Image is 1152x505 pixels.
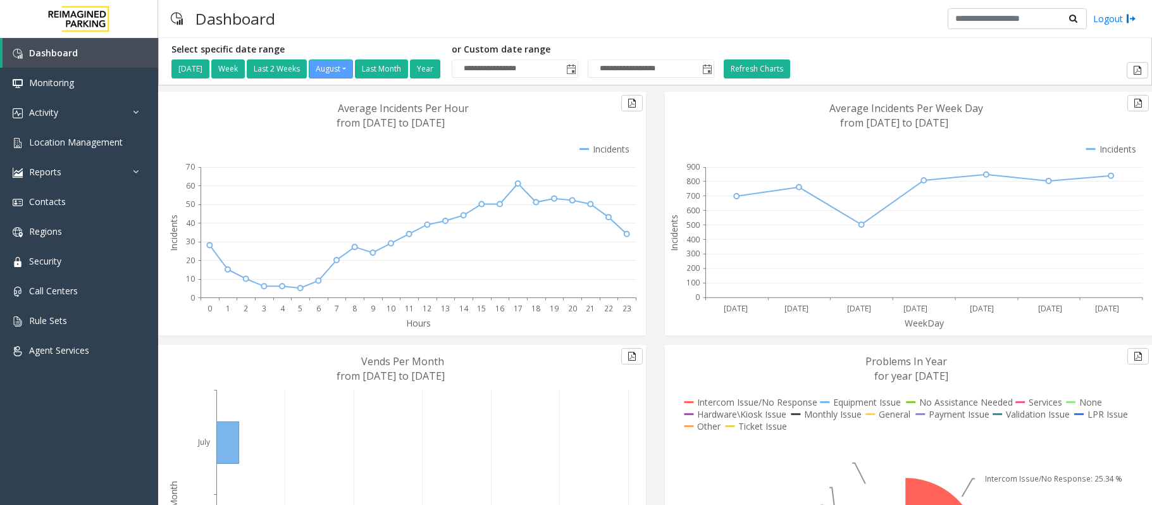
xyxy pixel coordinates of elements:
h5: Select specific date range [171,44,442,55]
img: logout [1126,12,1136,25]
button: Last 2 Weeks [247,59,307,78]
img: 'icon' [13,138,23,148]
img: 'icon' [13,168,23,178]
text: 10 [186,273,195,284]
text: 500 [686,220,700,230]
span: Contacts [29,196,66,208]
text: [DATE] [784,303,808,314]
text: from [DATE] to [DATE] [840,116,948,130]
text: 15 [477,303,486,314]
span: Security [29,255,61,267]
text: Problems In Year [865,354,947,368]
text: 70 [186,161,195,172]
text: Vends Per Month [361,354,444,368]
text: Average Incidents Per Hour [338,101,469,115]
text: 100 [686,278,700,289]
img: 'icon' [13,49,23,59]
text: 9 [371,303,375,314]
text: 18 [531,303,540,314]
span: Toggle popup [564,60,578,78]
text: [DATE] [1037,303,1062,314]
text: 22 [604,303,613,314]
text: 23 [622,303,631,314]
a: Dashboard [3,38,158,68]
text: 4 [280,303,285,314]
text: Intercom Issue/No Response: 25.34 % [984,473,1122,484]
a: Logout [1093,12,1136,25]
text: [DATE] [1095,303,1119,314]
text: 50 [186,199,195,209]
text: 8 [352,303,357,314]
button: Last Month [355,59,408,78]
text: 600 [686,205,700,216]
text: 16 [495,303,504,314]
span: Regions [29,225,62,237]
text: Average Incidents Per Week Day [829,101,983,115]
span: Call Centers [29,285,78,297]
img: 'icon' [13,287,23,297]
text: 10 [387,303,395,314]
text: 19 [550,303,559,314]
span: Dashboard [29,47,78,59]
text: 5 [298,303,302,314]
text: 40 [186,218,195,228]
button: Export to pdf [621,95,643,111]
span: Location Management [29,136,123,148]
text: [DATE] [903,303,927,314]
text: 7 [335,303,339,314]
img: 'icon' [13,78,23,89]
text: 700 [686,190,700,201]
h5: or Custom date range [452,44,714,55]
button: Export to pdf [1127,62,1148,78]
img: 'icon' [13,316,23,327]
text: 17 [514,303,523,314]
h3: Dashboard [189,3,282,34]
text: 12 [423,303,431,314]
text: 20 [568,303,577,314]
text: for year [DATE] [874,369,948,383]
span: Activity [29,106,58,118]
text: 0 [207,303,212,314]
text: WeekDay [905,317,945,329]
button: August [309,59,353,78]
text: [DATE] [846,303,870,314]
button: Refresh Charts [724,59,790,78]
text: from [DATE] to [DATE] [337,116,445,130]
img: 'icon' [13,227,23,237]
text: 11 [405,303,414,314]
span: Toggle popup [700,60,714,78]
span: Rule Sets [29,315,67,327]
text: Incidents [168,215,180,251]
span: Agent Services [29,344,89,356]
button: Year [410,59,440,78]
span: Reports [29,166,61,178]
text: 200 [686,263,700,274]
button: [DATE] [171,59,209,78]
text: 60 [186,180,195,191]
text: 20 [186,255,195,266]
text: 30 [186,236,195,247]
text: 0 [695,292,700,303]
text: [DATE] [970,303,994,314]
button: Export to pdf [1127,95,1149,111]
text: 800 [686,176,700,187]
text: [DATE] [723,303,747,314]
text: 3 [262,303,266,314]
text: July [197,437,210,447]
text: 6 [316,303,321,314]
text: 13 [441,303,450,314]
text: 300 [686,249,700,259]
text: Incidents [668,215,680,251]
img: 'icon' [13,108,23,118]
img: pageIcon [171,3,183,34]
span: Monitoring [29,77,74,89]
text: 14 [459,303,469,314]
text: Hours [406,317,431,329]
img: 'icon' [13,197,23,208]
text: 1 [226,303,230,314]
text: 900 [686,161,700,172]
button: Export to pdf [621,348,643,365]
img: 'icon' [13,257,23,267]
text: from [DATE] to [DATE] [337,369,445,383]
img: 'icon' [13,346,23,356]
